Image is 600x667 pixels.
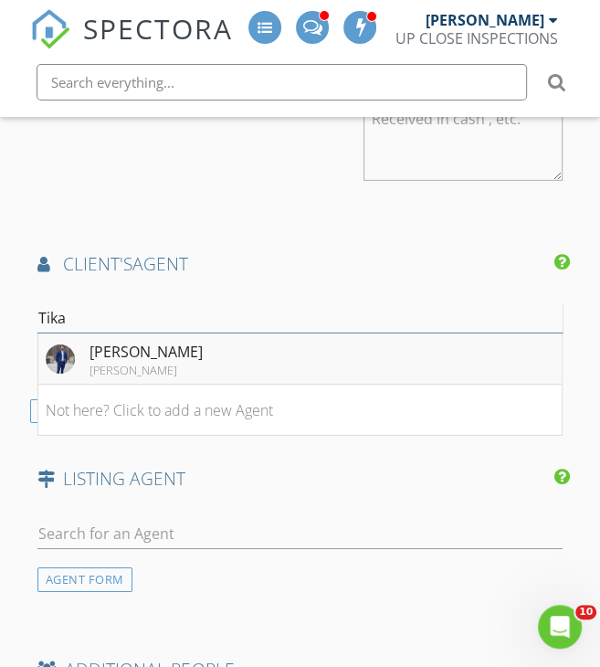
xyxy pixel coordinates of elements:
div: UP CLOSE INSPECTIONS [395,29,558,48]
div: ADD ADDITIONAL AGENT [30,399,241,424]
h4: AGENT [37,252,563,276]
h4: LISTING AGENT [37,467,563,491]
input: Search for an Agent [37,519,563,549]
img: data [46,344,75,374]
img: The Best Home Inspection Software - Spectora [30,9,70,49]
span: SPECTORA [83,9,233,48]
iframe: Intercom live chat [538,605,582,649]
div: [PERSON_NAME] [89,341,203,363]
a: SPECTORA [30,25,233,63]
div: [PERSON_NAME] [89,363,203,377]
div: AGENT FORM [37,567,132,592]
div: [PERSON_NAME] [426,11,544,29]
span: client's [63,251,132,276]
input: Search everything... [37,64,527,101]
span: 10 [575,605,596,619]
input: Search for an Agent [37,303,563,333]
li: Not here? Click to add a new Agent [38,385,562,436]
